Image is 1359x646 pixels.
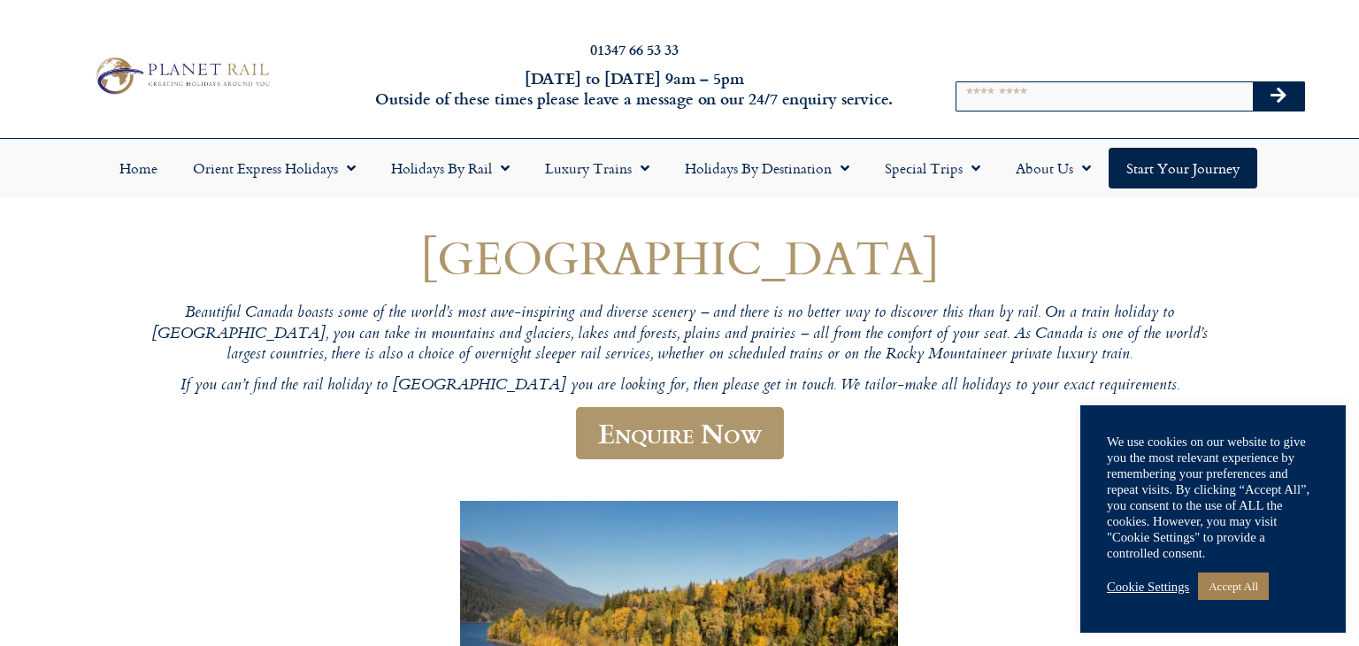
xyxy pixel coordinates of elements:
[149,376,1210,396] p: If you can’t find the rail holiday to [GEOGRAPHIC_DATA] you are looking for, then please get in t...
[9,148,1350,188] nav: Menu
[867,148,998,188] a: Special Trips
[88,53,274,98] img: Planet Rail Train Holidays Logo
[149,231,1210,283] h1: [GEOGRAPHIC_DATA]
[527,148,667,188] a: Luxury Trains
[1253,82,1304,111] button: Search
[1109,148,1257,188] a: Start your Journey
[367,68,902,110] h6: [DATE] to [DATE] 9am – 5pm Outside of these times please leave a message on our 24/7 enquiry serv...
[667,148,867,188] a: Holidays by Destination
[590,39,679,59] a: 01347 66 53 33
[576,407,784,459] a: Enquire Now
[149,304,1210,365] p: Beautiful Canada boasts some of the world’s most awe-inspiring and diverse scenery – and there is...
[1107,579,1189,595] a: Cookie Settings
[175,148,373,188] a: Orient Express Holidays
[1198,573,1269,600] a: Accept All
[1107,434,1319,561] div: We use cookies on our website to give you the most relevant experience by remembering your prefer...
[373,148,527,188] a: Holidays by Rail
[102,148,175,188] a: Home
[998,148,1109,188] a: About Us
